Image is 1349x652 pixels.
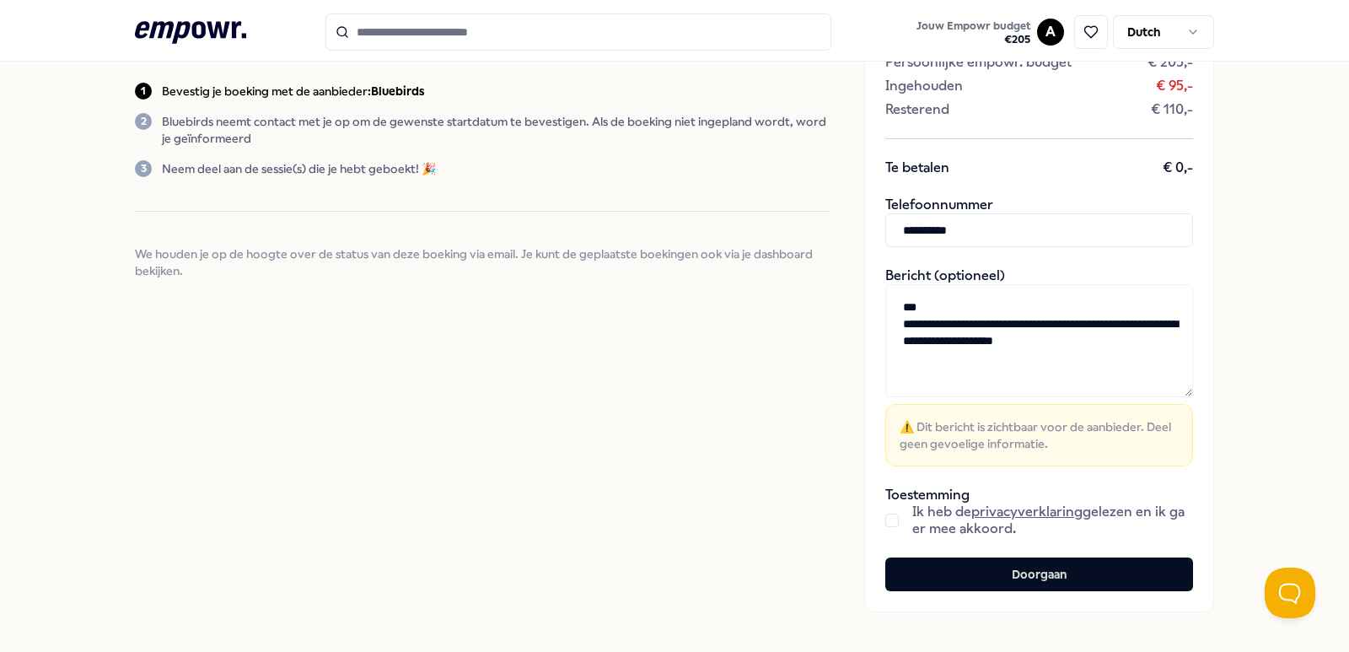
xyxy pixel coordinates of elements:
span: Ingehouden [885,78,963,94]
span: € 0,- [1163,159,1193,176]
a: Jouw Empowr budget€205 [910,14,1037,50]
div: Bericht (optioneel) [885,267,1193,466]
p: Bluebirds neemt contact met je op om de gewenste startdatum te bevestigen. Als de boeking niet in... [162,113,830,147]
span: Ik heb de gelezen en ik ga er mee akkoord. [912,504,1193,537]
div: Telefoonnummer [885,197,1193,247]
span: € 110,- [1151,101,1193,118]
span: We houden je op de hoogte over de status van deze boeking via email. Je kunt de geplaatste boekin... [135,245,830,279]
span: Te betalen [885,159,949,176]
iframe: Help Scout Beacon - Open [1265,568,1315,618]
span: Jouw Empowr budget [916,19,1030,33]
span: € 205,- [1147,54,1193,71]
b: Bluebirds [371,84,425,98]
span: Persoonlijke empowr. budget [885,54,1072,71]
p: Bevestig je boeking met de aanbieder: [162,83,425,100]
span: Resterend [885,101,949,118]
div: 2 [135,113,152,130]
span: € 95,- [1156,78,1193,94]
button: A [1037,19,1064,46]
span: € 205 [916,33,1030,46]
div: 3 [135,160,152,177]
input: Search for products, categories or subcategories [325,13,831,51]
p: Neem deel aan de sessie(s) die je hebt geboekt! 🎉 [162,160,436,177]
button: Doorgaan [885,558,1193,591]
a: privacyverklaring [971,504,1083,520]
div: Toestemming [885,487,1193,537]
button: Jouw Empowr budget€205 [913,16,1034,50]
span: ⚠️ Dit bericht is zichtbaar voor de aanbieder. Deel geen gevoelige informatie. [900,418,1179,452]
div: 1 [135,83,152,100]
